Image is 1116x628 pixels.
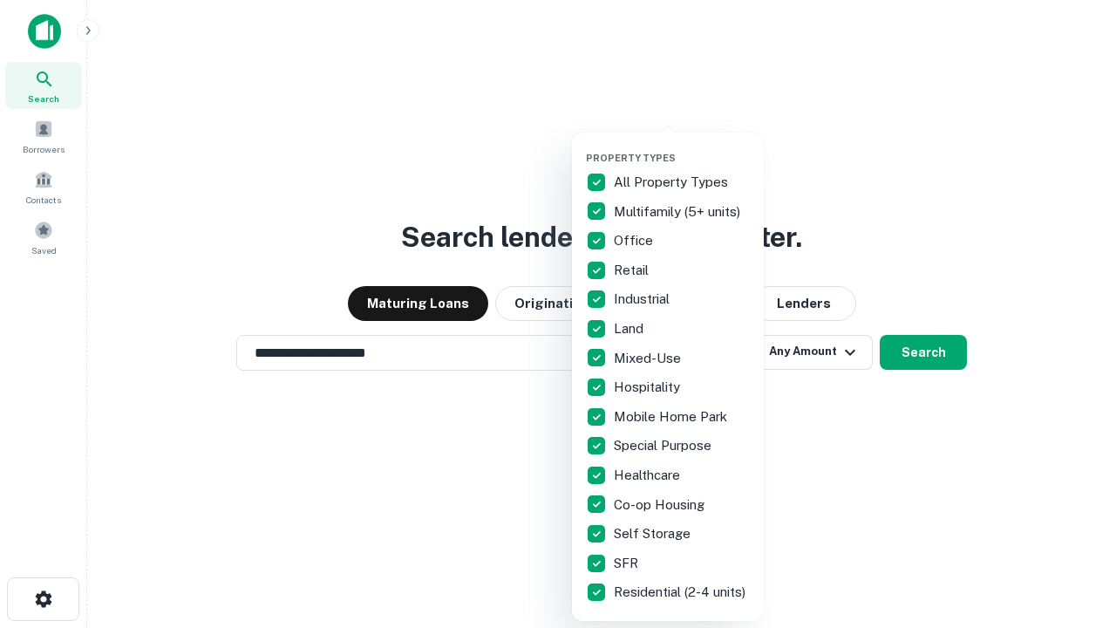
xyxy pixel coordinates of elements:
p: Mobile Home Park [614,406,731,427]
p: Special Purpose [614,435,715,456]
p: Industrial [614,289,673,310]
p: Hospitality [614,377,684,398]
p: Office [614,230,657,251]
p: All Property Types [614,172,732,193]
p: Multifamily (5+ units) [614,201,744,222]
p: Self Storage [614,523,694,544]
p: SFR [614,553,642,574]
p: Land [614,318,647,339]
span: Property Types [586,153,676,163]
p: Co-op Housing [614,495,708,515]
p: Retail [614,260,652,281]
p: Mixed-Use [614,348,684,369]
iframe: Chat Widget [1029,488,1116,572]
p: Healthcare [614,465,684,486]
p: Residential (2-4 units) [614,582,749,603]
